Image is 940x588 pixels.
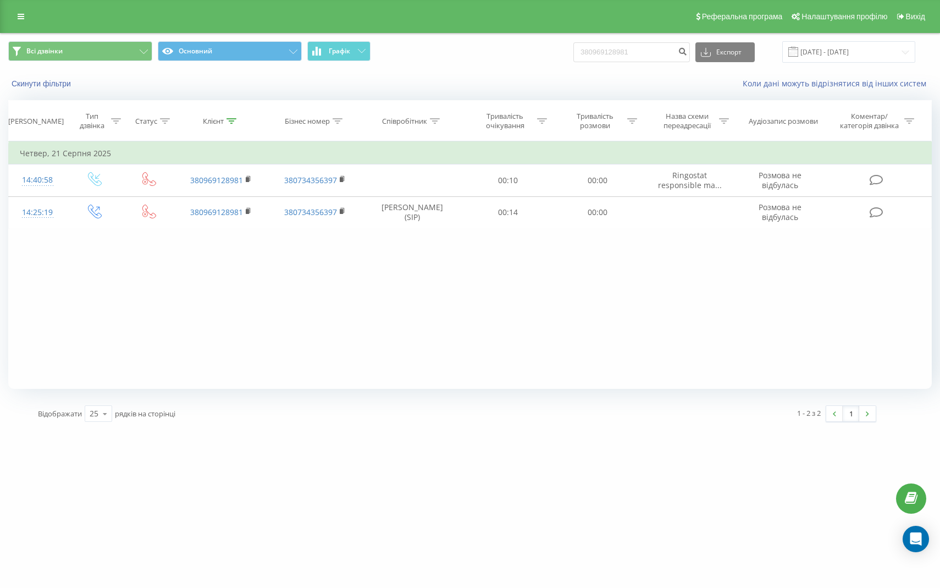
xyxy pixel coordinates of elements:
[658,170,722,190] span: Ringostat responsible ma...
[837,112,902,130] div: Коментар/категорія дзвінка
[285,117,330,126] div: Бізнес номер
[843,406,859,421] a: 1
[20,202,55,223] div: 14:25:19
[190,175,243,185] a: 380969128981
[463,164,553,196] td: 00:10
[797,408,821,419] div: 1 - 2 з 2
[657,112,716,130] div: Назва схеми переадресації
[759,170,801,190] span: Розмова не відбулась
[90,408,98,419] div: 25
[9,142,932,164] td: Четвер, 21 Серпня 2025
[20,169,55,191] div: 14:40:58
[158,41,302,61] button: Основний
[135,117,157,126] div: Статус
[362,196,463,228] td: [PERSON_NAME] (SIP)
[702,12,783,21] span: Реферальна програма
[8,79,76,89] button: Скинути фільтри
[307,41,371,61] button: Графік
[573,42,690,62] input: Пошук за номером
[76,112,108,130] div: Тип дзвінка
[759,202,801,222] span: Розмова не відбулась
[903,526,929,552] div: Open Intercom Messenger
[553,164,643,196] td: 00:00
[115,409,175,419] span: рядків на сторінці
[329,47,350,55] span: Графік
[906,12,925,21] span: Вихід
[8,117,64,126] div: [PERSON_NAME]
[284,175,337,185] a: 380734356397
[743,78,932,89] a: Коли дані можуть відрізнятися вiд інших систем
[463,196,553,228] td: 00:14
[8,41,152,61] button: Всі дзвінки
[284,207,337,217] a: 380734356397
[553,196,643,228] td: 00:00
[203,117,224,126] div: Клієнт
[566,112,624,130] div: Тривалість розмови
[26,47,63,56] span: Всі дзвінки
[382,117,427,126] div: Співробітник
[38,409,82,419] span: Відображати
[475,112,534,130] div: Тривалість очікування
[749,117,818,126] div: Аудіозапис розмови
[190,207,243,217] a: 380969128981
[695,42,755,62] button: Експорт
[801,12,887,21] span: Налаштування профілю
